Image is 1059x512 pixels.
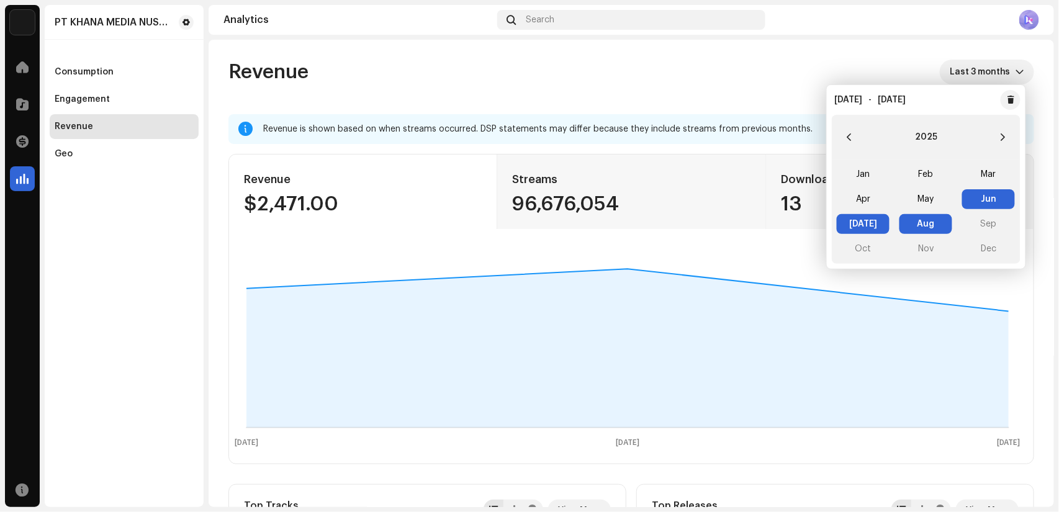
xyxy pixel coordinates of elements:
div: Engagement [55,94,110,104]
span: [DATE] [878,96,906,104]
span: Jan [837,164,890,184]
div: Top Tracks [244,500,345,512]
div: Downloads [781,169,1019,189]
img: 7e343283-e2de-4072-b20e-7acd25a075da [1019,10,1039,30]
div: Analytics [223,15,492,25]
div: dropdown trigger [1016,60,1024,84]
span: Revenue [228,60,309,84]
span: Mar [962,164,1015,184]
re-m-nav-item: Engagement [50,87,199,112]
re-m-nav-item: Consumption [50,60,199,84]
span: May [899,189,952,209]
text: [DATE] [997,439,1021,447]
div: Choose Date [832,115,1021,264]
span: Aug [899,214,952,234]
div: Revenue [244,169,482,189]
span: - [868,96,872,104]
div: Consumption [55,67,114,77]
div: 96,676,054 [512,194,750,214]
span: Jun [962,189,1015,209]
span: [DATE] [834,96,862,104]
text: [DATE] [235,439,258,447]
div: PT KHANA MEDIA NUSANTARA [55,17,174,27]
div: Revenue is shown based on when streams occurred. DSP statements may differ because they include s... [263,122,1024,137]
button: Choose Year [915,127,937,147]
div: Revenue [55,122,93,132]
div: Geo [55,149,73,159]
span: [DATE] [837,214,890,234]
div: Streams [512,169,750,189]
button: Previous Year [837,125,862,150]
div: $2,471.00 [244,194,482,214]
button: Next Year [991,125,1016,150]
span: Feb [899,164,952,184]
re-m-nav-item: Geo [50,141,199,166]
span: Search [526,15,555,25]
span: Apr [837,189,890,209]
re-m-nav-item: Revenue [50,114,199,139]
img: de0d2825-999c-4937-b35a-9adca56ee094 [10,10,35,35]
span: Last 3 months [950,60,1016,84]
text: [DATE] [616,439,639,447]
div: Top Releases [652,500,753,512]
div: 13 [781,194,1019,214]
